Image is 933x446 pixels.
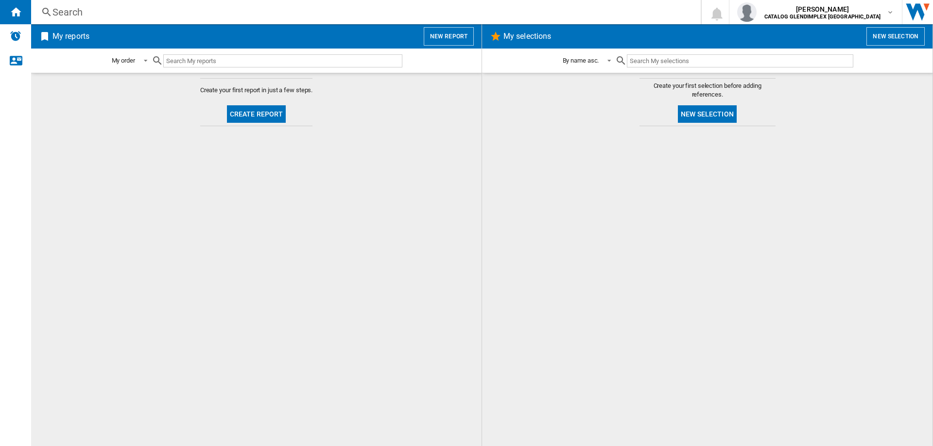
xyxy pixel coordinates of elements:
button: New selection [678,105,737,123]
div: My order [112,57,135,64]
button: Create report [227,105,286,123]
img: profile.jpg [737,2,757,22]
img: alerts-logo.svg [10,30,21,42]
h2: My selections [501,27,553,46]
h2: My reports [51,27,91,46]
button: New report [424,27,474,46]
button: New selection [866,27,925,46]
b: CATALOG GLENDIMPLEX [GEOGRAPHIC_DATA] [764,14,881,20]
span: Create your first report in just a few steps. [200,86,313,95]
input: Search My reports [163,54,402,67]
span: [PERSON_NAME] [764,4,881,14]
div: By name asc. [563,57,599,64]
div: Search [52,5,675,19]
input: Search My selections [627,54,853,67]
span: Create your first selection before adding references. [639,82,776,99]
